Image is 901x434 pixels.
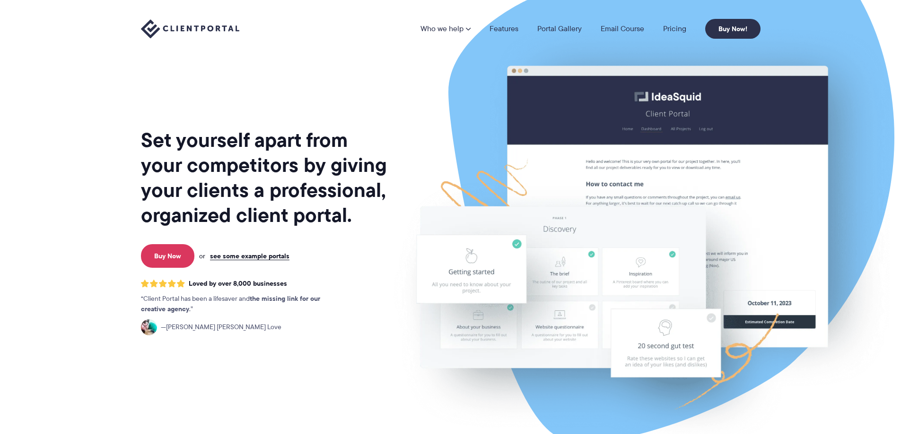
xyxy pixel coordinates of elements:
a: Email Course [601,25,644,33]
a: Who we help [420,25,471,33]
span: or [199,252,205,260]
a: Pricing [663,25,686,33]
span: [PERSON_NAME] [PERSON_NAME] Love [161,322,281,332]
p: Client Portal has been a lifesaver and . [141,294,340,315]
a: Features [490,25,518,33]
span: Loved by over 8,000 businesses [189,280,287,288]
a: Portal Gallery [537,25,582,33]
a: Buy Now! [705,19,761,39]
a: see some example portals [210,252,289,260]
strong: the missing link for our creative agency [141,293,320,314]
a: Buy Now [141,244,194,268]
h1: Set yourself apart from your competitors by giving your clients a professional, organized client ... [141,128,389,228]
